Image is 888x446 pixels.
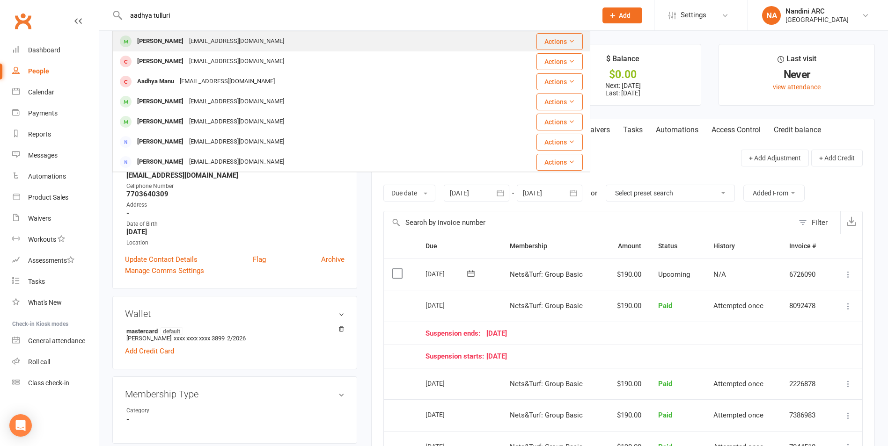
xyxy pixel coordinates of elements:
[28,236,56,243] div: Workouts
[126,182,345,191] div: Cellphone Number
[536,94,583,110] button: Actions
[536,114,583,130] button: Actions
[785,7,849,15] div: Nandini ARC
[12,352,99,373] a: Roll call
[603,368,650,400] td: $190.00
[794,211,840,234] button: Filter
[12,208,99,229] a: Waivers
[778,53,816,70] div: Last visit
[186,155,287,169] div: [EMAIL_ADDRESS][DOMAIN_NAME]
[134,55,186,68] div: [PERSON_NAME]
[781,399,830,431] td: 7386983
[510,380,583,388] span: Nets&Turf: Group Basic
[12,124,99,145] a: Reports
[28,46,60,54] div: Dashboard
[12,40,99,61] a: Dashboard
[125,345,174,357] a: Add Credit Card
[781,368,830,400] td: 2226878
[773,83,821,91] a: view attendance
[28,67,49,75] div: People
[12,292,99,313] a: What's New
[28,337,85,345] div: General attendance
[186,35,287,48] div: [EMAIL_ADDRESS][DOMAIN_NAME]
[134,155,186,169] div: [PERSON_NAME]
[426,298,469,312] div: [DATE]
[12,103,99,124] a: Payments
[28,278,45,285] div: Tasks
[126,190,345,198] strong: 7703640309
[650,234,705,258] th: Status
[767,119,828,141] a: Credit balance
[126,209,345,217] strong: -
[536,134,583,151] button: Actions
[126,238,345,247] div: Location
[12,82,99,103] a: Calendar
[781,234,830,258] th: Invoice #
[426,376,469,390] div: [DATE]
[125,326,345,343] li: [PERSON_NAME]
[603,399,650,431] td: $190.00
[619,12,631,19] span: Add
[126,415,345,424] strong: -
[713,411,763,419] span: Attempted once
[134,115,186,129] div: [PERSON_NAME]
[713,380,763,388] span: Attempted once
[606,53,639,70] div: $ Balance
[603,259,650,290] td: $190.00
[134,35,186,48] div: [PERSON_NAME]
[186,115,287,129] div: [EMAIL_ADDRESS][DOMAIN_NAME]
[591,187,597,199] div: or
[125,254,198,265] a: Update Contact Details
[705,119,767,141] a: Access Control
[28,88,54,96] div: Calendar
[602,7,642,23] button: Add
[426,330,822,338] div: [DATE]
[743,185,805,201] button: Added From
[658,411,672,419] span: Paid
[426,352,822,360] div: [DATE]
[134,135,186,149] div: [PERSON_NAME]
[383,185,435,201] button: Due date
[727,70,866,79] div: Never
[186,135,287,149] div: [EMAIL_ADDRESS][DOMAIN_NAME]
[603,234,650,258] th: Amount
[510,270,583,279] span: Nets&Turf: Group Basic
[28,358,50,366] div: Roll call
[12,271,99,292] a: Tasks
[811,150,863,166] button: + Add Credit
[186,95,287,108] div: [EMAIL_ADDRESS][DOMAIN_NAME]
[426,266,469,281] div: [DATE]
[426,330,486,338] span: Suspension ends:
[713,302,763,310] span: Attempted once
[12,331,99,352] a: General attendance kiosk mode
[603,290,650,322] td: $190.00
[126,228,345,236] strong: [DATE]
[658,270,690,279] span: Upcoming
[417,234,501,258] th: Due
[28,215,51,222] div: Waivers
[12,229,99,250] a: Workouts
[125,265,204,276] a: Manage Comms Settings
[649,119,705,141] a: Automations
[126,327,340,335] strong: mastercard
[426,407,469,422] div: [DATE]
[126,201,345,209] div: Address
[123,9,590,22] input: Search...
[12,187,99,208] a: Product Sales
[28,299,62,306] div: What's New
[510,411,583,419] span: Nets&Turf: Group Basic
[554,70,692,79] div: $0.00
[126,220,345,229] div: Date of Birth
[177,75,278,88] div: [EMAIL_ADDRESS][DOMAIN_NAME]
[658,380,672,388] span: Paid
[174,335,225,342] span: xxxx xxxx xxxx 3899
[125,309,345,319] h3: Wallet
[12,145,99,166] a: Messages
[134,75,177,88] div: Aadhya Manu
[616,119,649,141] a: Tasks
[227,335,246,342] span: 2/2026
[9,414,32,437] div: Open Intercom Messenger
[536,154,583,171] button: Actions
[134,95,186,108] div: [PERSON_NAME]
[12,250,99,271] a: Assessments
